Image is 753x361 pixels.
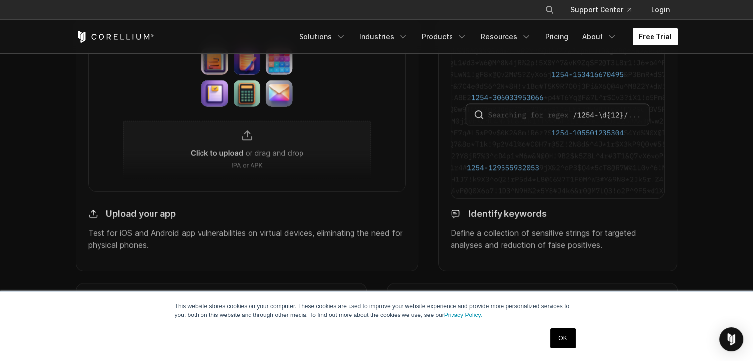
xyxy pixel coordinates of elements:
a: Products [416,28,473,45]
a: Support Center [562,1,639,19]
a: Industries [353,28,414,45]
a: Privacy Policy. [444,312,482,318]
div: Navigation Menu [533,1,678,19]
div: Navigation Menu [293,28,678,45]
a: Solutions [293,28,351,45]
button: Search [541,1,558,19]
img: MATRIX_Feature_Upload [88,31,406,191]
h4: Upload your app [106,208,176,220]
p: This website stores cookies on your computer. These cookies are used to improve your website expe... [175,302,579,319]
a: Pricing [539,28,574,45]
a: Resources [475,28,537,45]
a: Corellium Home [76,31,154,43]
h4: Identify keywords [468,208,547,220]
a: Free Trial [633,28,678,45]
p: Test for iOS and Android app vulnerabilities on virtual devices, eliminating the need for physica... [88,227,406,251]
div: Open Intercom Messenger [719,327,743,351]
img: Upload [88,208,98,220]
p: Define a collection of sensitive strings for targeted analyses and reduction of false positives. [451,227,665,251]
a: About [576,28,623,45]
a: OK [550,328,575,348]
a: Login [643,1,678,19]
img: icon--keyword [451,208,460,220]
img: MATRIX_Feature_Keywords [451,31,665,198]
